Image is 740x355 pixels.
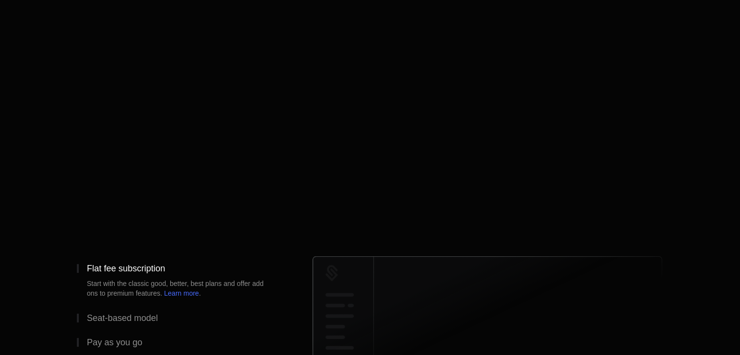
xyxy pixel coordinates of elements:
div: Flat fee subscription [87,264,165,273]
button: Pay as you go [77,330,281,355]
button: Flat fee subscriptionStart with the classic good, better, best plans and offer add ons to premium... [77,256,281,306]
div: Start with the classic good, better, best plans and offer add ons to premium features. . [87,279,271,298]
a: Learn more [164,289,199,297]
button: Seat-based model [77,306,281,330]
div: Pay as you go [87,338,142,347]
div: Seat-based model [87,314,158,322]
